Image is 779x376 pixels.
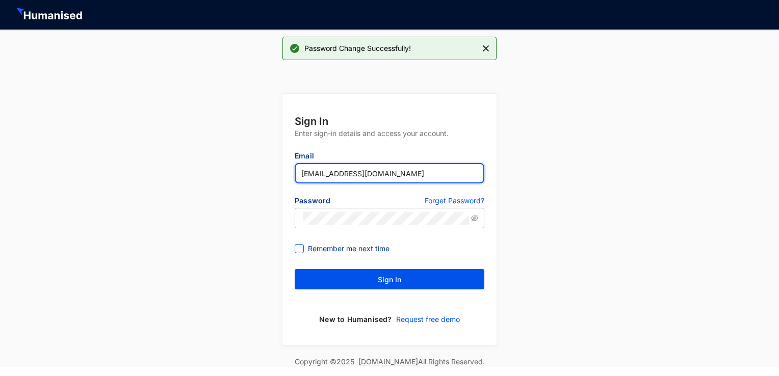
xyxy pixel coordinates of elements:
a: [DOMAIN_NAME] [358,357,418,366]
p: Copyright © 2025 All Rights Reserved. [295,357,485,367]
input: Enter your email [295,163,484,183]
span: eye-invisible [471,214,478,222]
a: Request free demo [392,314,460,325]
img: HeaderHumanisedNameIcon.51e74e20af0cdc04d39a069d6394d6d9.svg [16,8,84,22]
p: Sign In [295,114,484,128]
p: New to Humanised? [319,314,392,325]
img: alert-close.705d39777261943dbfef1c6d96092794.svg [483,42,489,55]
p: Email [295,151,484,163]
button: Sign In [295,269,484,289]
span: Remember me next time [304,243,394,254]
p: Enter sign-in details and access your account. [295,128,484,151]
p: Password Change Successfully! [301,42,411,55]
img: alert-icon-success.755a801dcbde06256afb241ffe65d376.svg [289,42,301,55]
span: Sign In [378,275,401,285]
a: Forget Password? [425,196,484,208]
p: Password [295,196,389,208]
